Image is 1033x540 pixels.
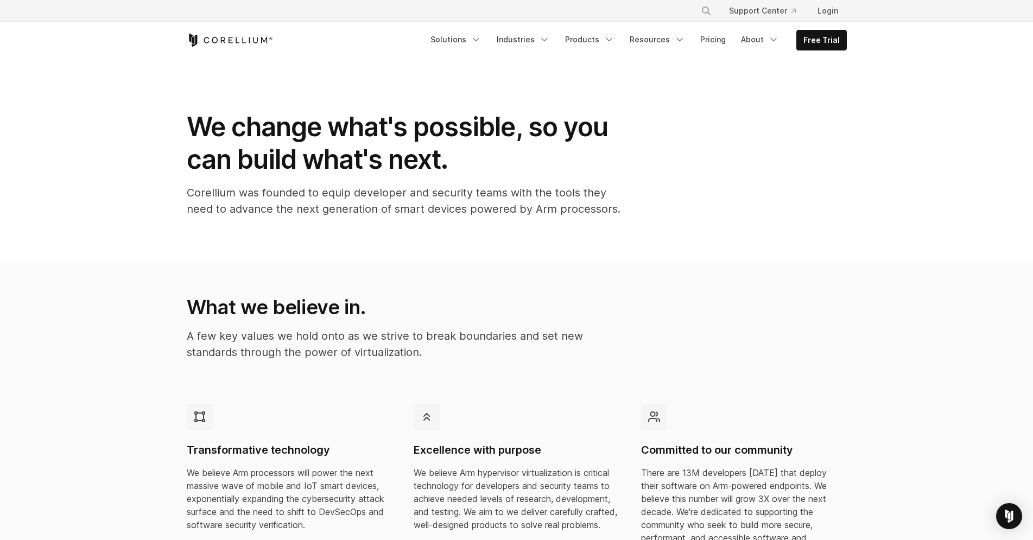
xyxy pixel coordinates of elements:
[187,295,619,319] h2: What we believe in.
[187,185,621,217] p: Corellium was founded to equip developer and security teams with the tools they need to advance t...
[641,443,847,458] h4: Committed to our community
[424,30,488,49] a: Solutions
[696,1,716,21] button: Search
[187,466,392,531] p: We believe Arm processors will power the next massive wave of mobile and IoT smart devices, expon...
[688,1,847,21] div: Navigation Menu
[490,30,556,49] a: Industries
[187,443,392,458] h4: Transformative technology
[797,30,846,50] a: Free Trial
[734,30,785,49] a: About
[414,466,619,531] p: We believe Arm hypervisor virtualization is critical technology for developers and security teams...
[623,30,692,49] a: Resources
[187,34,273,47] a: Corellium Home
[559,30,621,49] a: Products
[187,328,619,360] p: A few key values we hold onto as we strive to break boundaries and set new standards through the ...
[996,503,1022,529] div: Open Intercom Messenger
[809,1,847,21] a: Login
[414,443,619,458] h4: Excellence with purpose
[694,30,732,49] a: Pricing
[720,1,804,21] a: Support Center
[187,111,621,176] h1: We change what's possible, so you can build what's next.
[424,30,847,50] div: Navigation Menu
